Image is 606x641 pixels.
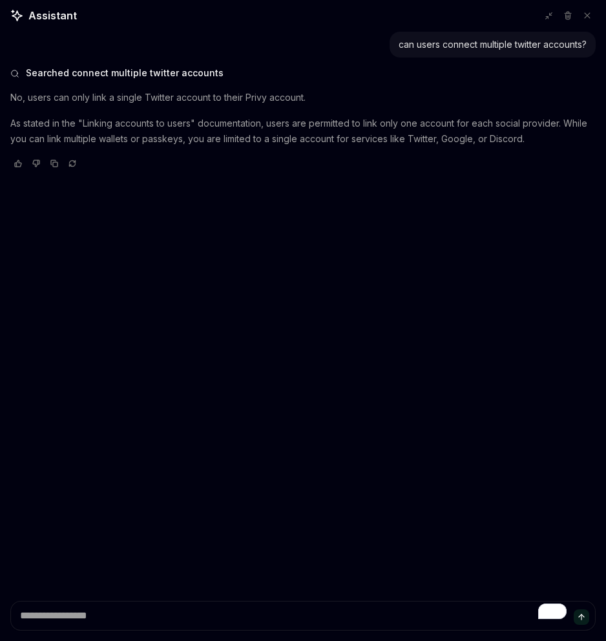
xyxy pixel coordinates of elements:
[574,609,589,625] button: Send message
[10,116,596,147] p: As stated in the "Linking accounts to users" documentation, users are permitted to link only one ...
[399,38,587,51] div: can users connect multiple twitter accounts?
[10,67,596,79] button: Searched connect multiple twitter accounts
[28,8,77,23] span: Assistant
[10,90,596,105] p: No, users can only link a single Twitter account to their Privy account.
[26,67,224,79] span: Searched connect multiple twitter accounts
[10,601,596,631] textarea: To enrich screen reader interactions, please activate Accessibility in Grammarly extension settings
